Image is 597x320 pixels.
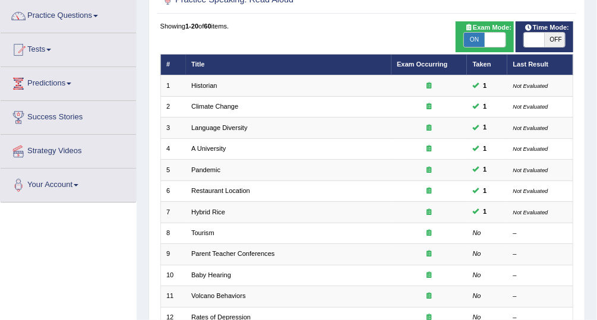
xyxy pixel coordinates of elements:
[160,160,186,180] td: 5
[479,81,491,91] span: You cannot take this question anymore
[191,187,250,194] a: Restaurant Location
[160,180,186,201] td: 6
[191,166,220,173] a: Pandemic
[160,202,186,223] td: 7
[473,229,481,236] em: No
[456,21,513,52] div: Show exams occurring in exams
[513,249,567,259] div: –
[473,271,481,278] em: No
[1,67,136,97] a: Predictions
[513,271,567,280] div: –
[479,122,491,133] span: You cannot take this question anymore
[513,125,548,131] small: Not Evaluated
[191,208,225,216] a: Hybrid Rice
[160,75,186,96] td: 1
[473,292,481,299] em: No
[191,292,246,299] a: Volcano Behaviors
[186,54,391,75] th: Title
[397,208,462,217] div: Exam occurring question
[513,103,548,110] small: Not Evaluated
[513,145,548,152] small: Not Evaluated
[513,229,567,238] div: –
[1,169,136,198] a: Your Account
[160,54,186,75] th: #
[461,23,516,33] span: Exam Mode:
[160,223,186,243] td: 8
[1,135,136,164] a: Strategy Videos
[479,164,491,175] span: You cannot take this question anymore
[397,123,462,133] div: Exam occurring question
[513,188,548,194] small: Not Evaluated
[397,292,462,301] div: Exam occurring question
[479,186,491,197] span: You cannot take this question anymore
[160,286,186,307] td: 11
[160,138,186,159] td: 4
[479,102,491,112] span: You cannot take this question anymore
[479,207,491,217] span: You cannot take this question anymore
[397,166,462,175] div: Exam occurring question
[160,21,574,31] div: Showing of items.
[513,167,548,173] small: Not Evaluated
[160,96,186,117] td: 2
[1,33,136,63] a: Tests
[397,61,447,68] a: Exam Occurring
[191,250,274,257] a: Parent Teacher Conferences
[397,144,462,154] div: Exam occurring question
[473,250,481,257] em: No
[479,144,491,154] span: You cannot take this question anymore
[513,209,548,216] small: Not Evaluated
[467,54,507,75] th: Taken
[160,118,186,138] td: 3
[1,101,136,131] a: Success Stories
[191,124,248,131] a: Language Diversity
[397,81,462,91] div: Exam occurring question
[513,292,567,301] div: –
[397,271,462,280] div: Exam occurring question
[397,229,462,238] div: Exam occurring question
[520,23,573,33] span: Time Mode:
[160,265,186,286] td: 10
[397,102,462,112] div: Exam occurring question
[191,145,226,152] a: A University
[191,82,217,89] a: Historian
[545,33,566,47] span: OFF
[191,229,214,236] a: Tourism
[160,244,186,265] td: 9
[464,33,485,47] span: ON
[397,249,462,259] div: Exam occurring question
[191,271,231,278] a: Baby Hearing
[191,103,238,110] a: Climate Change
[513,83,548,89] small: Not Evaluated
[507,54,573,75] th: Last Result
[397,186,462,196] div: Exam occurring question
[204,23,211,30] b: 60
[185,23,198,30] b: 1-20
